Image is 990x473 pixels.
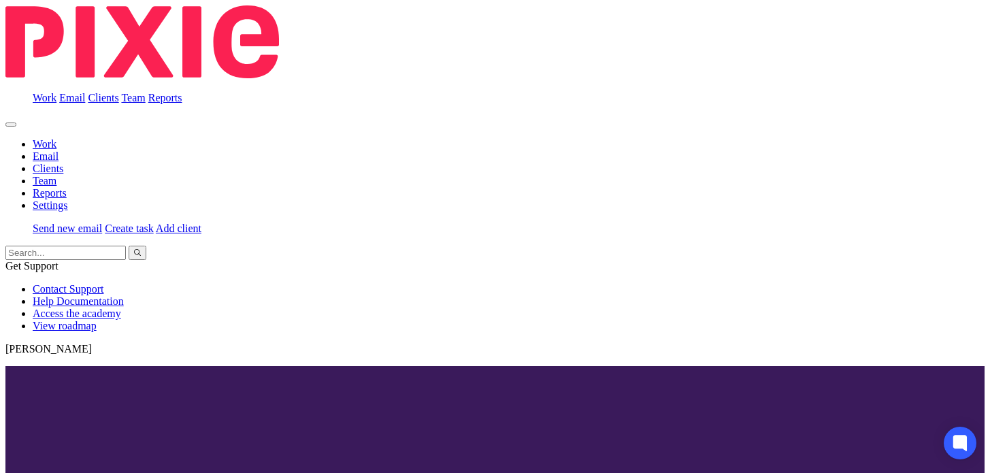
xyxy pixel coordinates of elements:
[5,246,126,260] input: Search
[59,92,85,103] a: Email
[33,308,121,319] a: Access the academy
[33,163,63,174] a: Clients
[88,92,118,103] a: Clients
[33,175,56,186] a: Team
[33,187,67,199] a: Reports
[121,92,145,103] a: Team
[5,5,279,78] img: Pixie
[33,223,102,234] a: Send new email
[33,199,68,211] a: Settings
[33,92,56,103] a: Work
[129,246,146,260] button: Search
[33,150,59,162] a: Email
[33,138,56,150] a: Work
[5,260,59,272] span: Get Support
[33,295,124,307] a: Help Documentation
[33,283,103,295] a: Contact Support
[148,92,182,103] a: Reports
[5,343,985,355] p: [PERSON_NAME]
[105,223,154,234] a: Create task
[156,223,201,234] a: Add client
[33,320,97,331] a: View roadmap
